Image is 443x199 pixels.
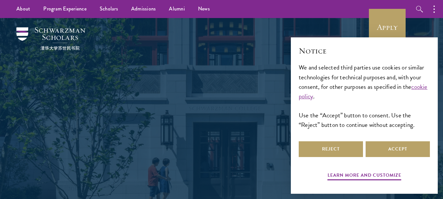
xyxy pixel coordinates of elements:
button: Learn more and customize [328,171,401,181]
img: Schwarzman Scholars [16,27,85,50]
button: Accept [366,141,430,157]
a: cookie policy [299,82,428,101]
div: We and selected third parties use cookies or similar technologies for technical purposes and, wit... [299,63,430,129]
button: Reject [299,141,363,157]
h2: Notice [299,45,430,56]
a: Apply [369,9,406,46]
